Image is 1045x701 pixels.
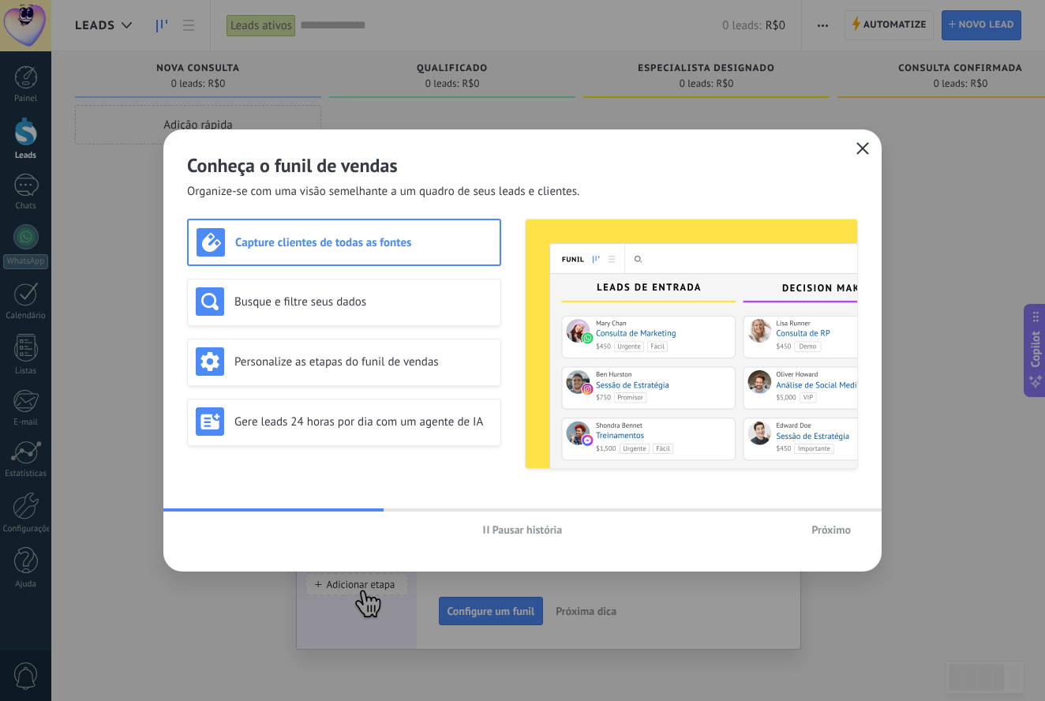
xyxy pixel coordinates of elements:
[187,153,858,178] h2: Conheça o funil de vendas
[235,235,492,250] h3: Capture clientes de todas as fontes
[234,354,493,369] h3: Personalize as etapas do funil de vendas
[811,524,851,535] span: Próximo
[187,184,579,200] span: Organize-se com uma visão semelhante a um quadro de seus leads e clientes.
[804,518,858,542] button: Próximo
[234,294,493,309] h3: Busque e filtre seus dados
[476,518,570,542] button: Pausar história
[493,524,563,535] span: Pausar história
[234,414,493,429] h3: Gere leads 24 horas por dia com um agente de IA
